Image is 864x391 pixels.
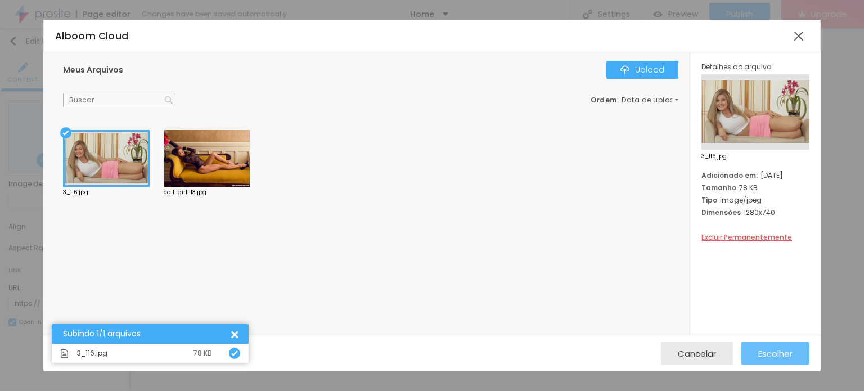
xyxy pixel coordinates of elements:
span: 3_116.jpg [701,154,809,159]
span: Alboom Cloud [55,29,129,43]
div: 78 KB [701,183,809,192]
div: [DATE] [701,170,809,180]
img: Icone [620,65,629,74]
img: Icone [165,96,173,104]
span: Excluir Permanentemente [701,232,792,242]
div: Subindo 1/1 arquivos [63,330,229,338]
div: image/jpeg [701,195,809,205]
span: Ordem [591,95,617,105]
div: 1280x740 [701,208,809,217]
button: Cancelar [661,342,733,365]
button: IconeUpload [606,61,678,79]
span: Tamanho [701,183,736,192]
span: Meus Arquivos [63,64,123,75]
span: Tipo [701,195,717,205]
div: 3_116.jpg [63,190,150,195]
div: : [591,97,678,104]
button: Escolher [741,342,809,365]
span: Adicionado em: [701,170,758,180]
div: call-girl-13.jpg [164,190,250,195]
span: Detalhes do arquivo [701,62,771,71]
span: Escolher [758,349,793,358]
span: 3_116.jpg [77,350,107,357]
input: Buscar [63,93,175,107]
span: Cancelar [678,349,716,358]
div: 78 KB [193,350,212,357]
span: Dimensões [701,208,741,217]
span: Data de upload [622,97,680,104]
img: Icone [231,350,238,357]
div: Upload [620,65,664,74]
img: Icone [60,349,69,358]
